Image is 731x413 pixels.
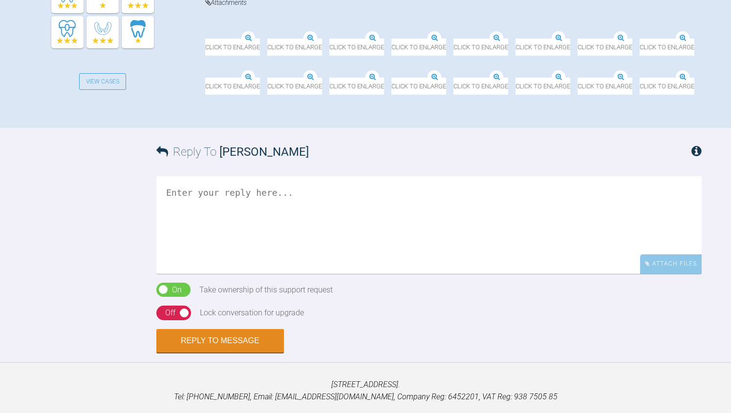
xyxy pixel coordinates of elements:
[199,284,333,296] div: Take ownership of this support request
[267,78,322,95] span: Click to enlarge
[640,254,702,273] div: Attach Files
[329,78,384,95] span: Click to enlarge
[453,39,508,56] span: Click to enlarge
[219,145,309,159] span: [PERSON_NAME]
[205,39,260,56] span: Click to enlarge
[391,78,446,95] span: Click to enlarge
[79,73,126,90] a: View Cases
[578,78,632,95] span: Click to enlarge
[453,78,508,95] span: Click to enlarge
[200,307,304,319] div: Lock conversation for upgrade
[578,39,632,56] span: Click to enlarge
[205,78,260,95] span: Click to enlarge
[640,78,694,95] span: Click to enlarge
[516,39,570,56] span: Click to enlarge
[267,39,322,56] span: Click to enlarge
[391,39,446,56] span: Click to enlarge
[165,307,175,319] div: Off
[156,143,309,161] h3: Reply To
[640,39,694,56] span: Click to enlarge
[156,329,284,352] button: Reply to Message
[516,78,570,95] span: Click to enlarge
[329,39,384,56] span: Click to enlarge
[172,284,182,296] div: On
[16,378,715,403] p: [STREET_ADDRESS]. Tel: [PHONE_NUMBER], Email: [EMAIL_ADDRESS][DOMAIN_NAME], Company Reg: 6452201,...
